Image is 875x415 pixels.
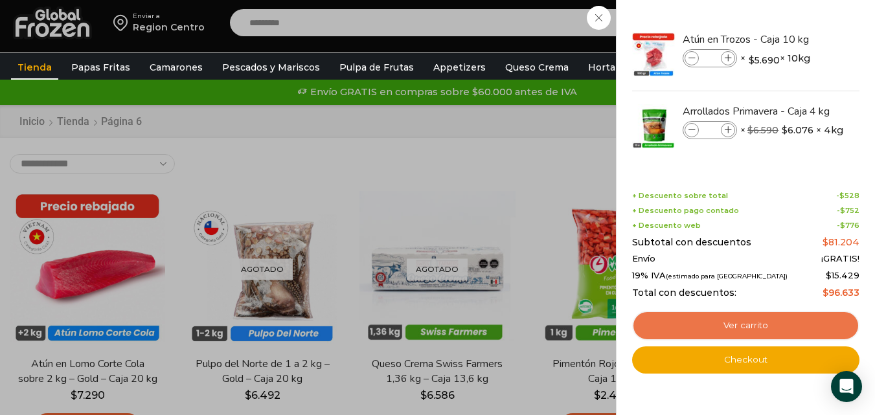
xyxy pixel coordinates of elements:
[11,55,58,80] a: Tienda
[632,221,701,230] span: + Descuento web
[823,236,859,248] bdi: 81.204
[632,237,751,248] span: Subtotal con descuentos
[582,55,642,80] a: Hortalizas
[632,207,739,215] span: + Descuento pago contado
[632,287,736,298] span: Total con descuentos:
[65,55,137,80] a: Papas Fritas
[782,124,813,137] bdi: 6.076
[839,191,859,200] bdi: 528
[632,271,788,281] span: 19% IVA
[837,221,859,230] span: -
[216,55,326,80] a: Pescados y Mariscos
[823,236,828,248] span: $
[747,124,778,136] bdi: 6.590
[823,287,828,298] span: $
[632,254,655,264] span: Envío
[840,206,845,215] span: $
[747,124,753,136] span: $
[700,51,720,65] input: Product quantity
[740,49,810,67] span: × × 10kg
[823,287,859,298] bdi: 96.633
[666,273,788,280] small: (estimado para [GEOGRAPHIC_DATA])
[740,121,843,139] span: × × 4kg
[632,311,859,341] a: Ver carrito
[826,270,859,280] span: 15.429
[831,371,862,402] div: Open Intercom Messenger
[836,192,859,200] span: -
[499,55,575,80] a: Queso Crema
[683,104,837,118] a: Arrollados Primavera - Caja 4 kg
[333,55,420,80] a: Pulpa de Frutas
[749,54,780,67] bdi: 5.690
[840,221,859,230] bdi: 776
[632,192,728,200] span: + Descuento sobre total
[427,55,492,80] a: Appetizers
[632,346,859,374] a: Checkout
[837,207,859,215] span: -
[782,124,788,137] span: $
[839,191,845,200] span: $
[840,206,859,215] bdi: 752
[683,32,837,47] a: Atún en Trozos - Caja 10 kg
[840,221,845,230] span: $
[826,270,832,280] span: $
[821,254,859,264] span: ¡GRATIS!
[749,54,755,67] span: $
[143,55,209,80] a: Camarones
[700,123,720,137] input: Product quantity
